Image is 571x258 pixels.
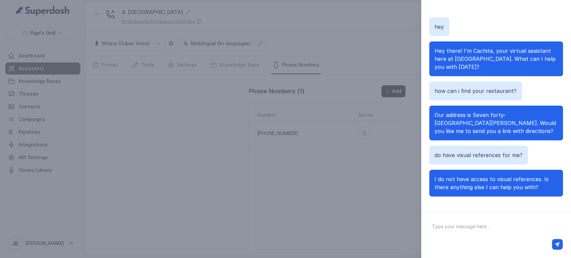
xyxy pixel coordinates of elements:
[435,87,516,95] p: how can i find your restaurant?
[435,176,549,190] span: I do not have access to visual references. Is there anything else I can help you with?
[435,151,522,159] p: do have visual references for me?
[435,47,556,70] span: Hey there! I'm Cachita, your virtual assistant here at [GEOGRAPHIC_DATA]. What can I help you wit...
[435,112,556,134] span: Our address is Seven forty-[GEOGRAPHIC_DATA][PERSON_NAME]. Would you like me to send you a link w...
[435,23,444,31] p: hey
